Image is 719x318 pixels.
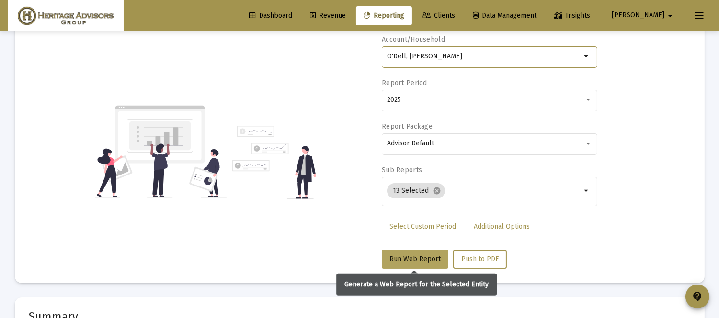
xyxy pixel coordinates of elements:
[692,291,703,302] mat-icon: contact_support
[249,11,292,20] span: Dashboard
[554,11,590,20] span: Insights
[15,6,116,25] img: Dashboard
[232,126,316,199] img: reporting-alt
[356,6,412,25] a: Reporting
[382,166,422,174] label: Sub Reports
[310,11,346,20] span: Revenue
[95,104,227,199] img: reporting
[600,6,687,25] button: [PERSON_NAME]
[581,185,593,197] mat-icon: arrow_drop_down
[302,6,354,25] a: Revenue
[465,6,544,25] a: Data Management
[461,255,499,263] span: Push to PDF
[664,6,676,25] mat-icon: arrow_drop_down
[612,11,664,20] span: [PERSON_NAME]
[422,11,455,20] span: Clients
[414,6,463,25] a: Clients
[433,186,441,195] mat-icon: cancel
[364,11,404,20] span: Reporting
[382,35,445,44] label: Account/Household
[389,222,456,230] span: Select Custom Period
[581,51,593,62] mat-icon: arrow_drop_down
[387,183,445,198] mat-chip: 13 Selected
[387,181,581,200] mat-chip-list: Selection
[387,96,401,104] span: 2025
[547,6,598,25] a: Insights
[387,53,581,60] input: Search or select an account or household
[382,250,448,269] button: Run Web Report
[387,139,434,147] span: Advisor Default
[473,11,536,20] span: Data Management
[382,122,433,131] label: Report Package
[241,6,300,25] a: Dashboard
[389,255,441,263] span: Run Web Report
[474,222,530,230] span: Additional Options
[453,250,507,269] button: Push to PDF
[382,79,427,87] label: Report Period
